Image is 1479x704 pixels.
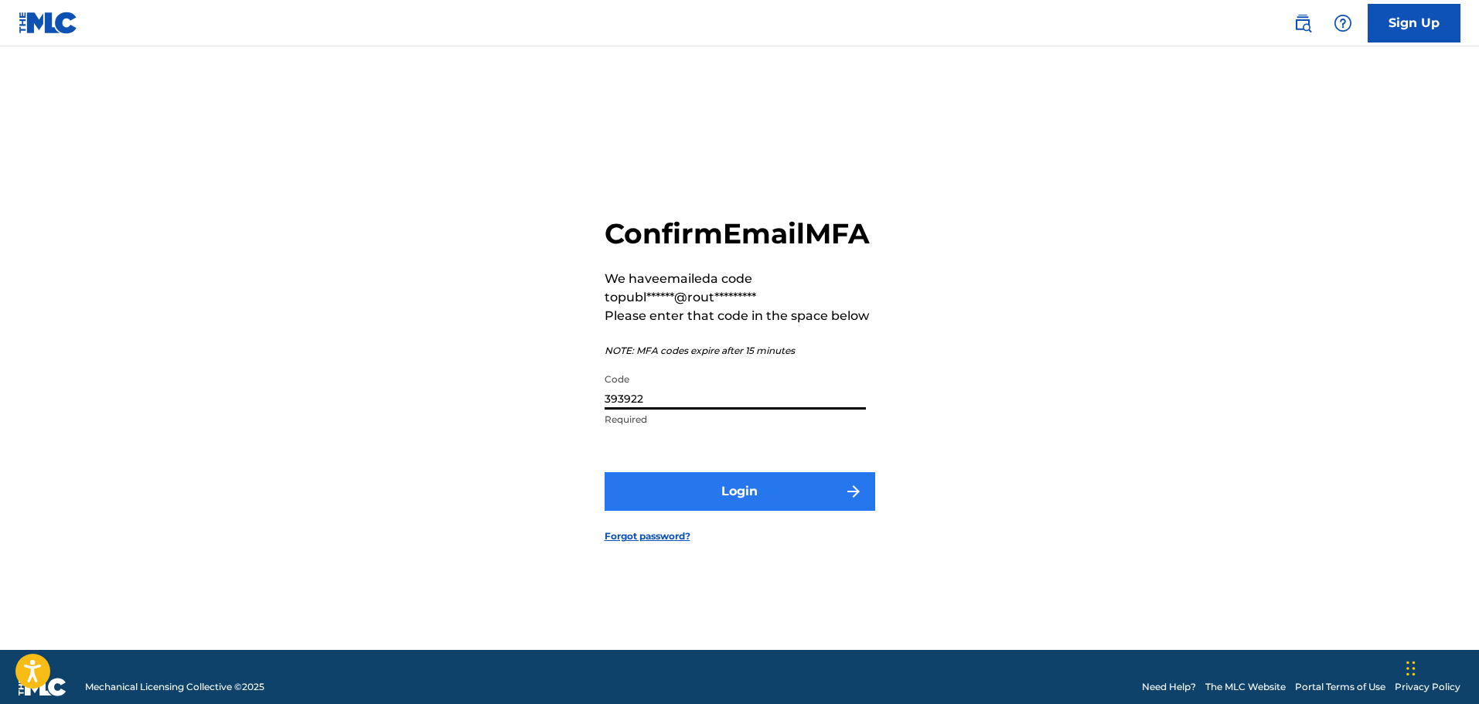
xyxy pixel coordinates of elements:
[1368,4,1460,43] a: Sign Up
[1287,8,1318,39] a: Public Search
[605,216,875,251] h2: Confirm Email MFA
[85,680,264,694] span: Mechanical Licensing Collective © 2025
[19,678,66,696] img: logo
[844,482,863,501] img: f7272a7cc735f4ea7f67.svg
[1142,680,1196,694] a: Need Help?
[1395,680,1460,694] a: Privacy Policy
[1334,14,1352,32] img: help
[19,12,78,34] img: MLC Logo
[605,307,875,325] p: Please enter that code in the space below
[1406,645,1416,692] div: Drag
[605,529,690,543] a: Forgot password?
[605,413,866,427] p: Required
[1293,14,1312,32] img: search
[605,472,875,511] button: Login
[1327,8,1358,39] div: Help
[1205,680,1286,694] a: The MLC Website
[605,344,875,358] p: NOTE: MFA codes expire after 15 minutes
[1295,680,1385,694] a: Portal Terms of Use
[1402,630,1479,704] iframe: Chat Widget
